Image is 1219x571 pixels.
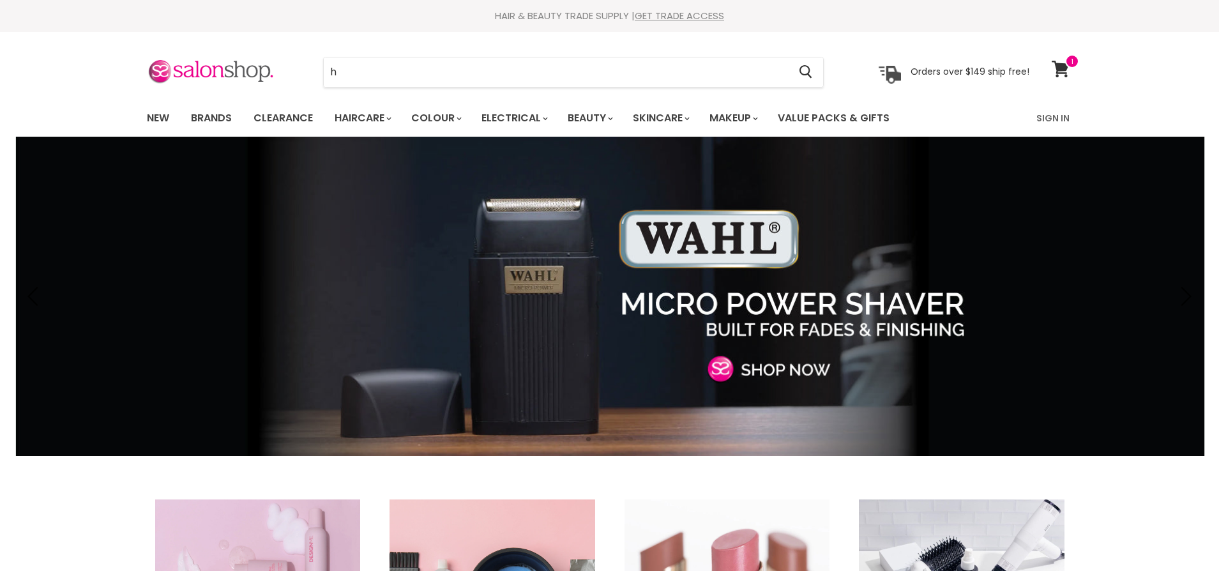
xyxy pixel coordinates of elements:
a: GET TRADE ACCESS [635,9,724,22]
a: Skincare [623,105,697,132]
a: Brands [181,105,241,132]
div: HAIR & BEAUTY TRADE SUPPLY | [131,10,1089,22]
input: Search [324,57,789,87]
form: Product [323,57,824,88]
a: Haircare [325,105,399,132]
a: Electrical [472,105,556,132]
button: Previous [22,284,48,309]
a: Sign In [1029,105,1077,132]
a: Clearance [244,105,322,132]
a: Value Packs & Gifts [768,105,899,132]
a: Beauty [558,105,621,132]
li: Page dot 1 [586,437,591,441]
a: New [137,105,179,132]
li: Page dot 2 [600,437,605,441]
li: Page dot 4 [628,437,633,441]
a: Makeup [700,105,766,132]
nav: Main [131,100,1089,137]
p: Orders over $149 ship free! [911,66,1029,77]
ul: Main menu [137,100,964,137]
button: Next [1171,284,1197,309]
li: Page dot 3 [614,437,619,441]
a: Colour [402,105,469,132]
button: Search [789,57,823,87]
